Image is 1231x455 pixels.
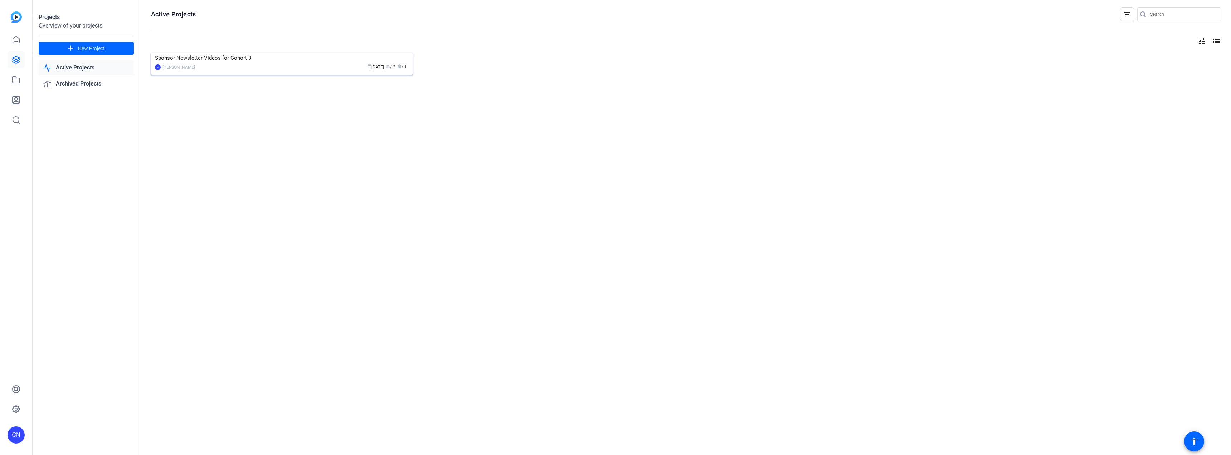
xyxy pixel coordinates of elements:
mat-icon: accessibility [1190,437,1198,446]
span: New Project [78,45,105,52]
mat-icon: filter_list [1123,10,1132,19]
span: / 2 [386,64,395,69]
div: CN [8,426,25,444]
div: Overview of your projects [39,21,134,30]
div: Sponsor Newsletter Videos for Cohort 3 [155,53,409,63]
mat-icon: list [1212,37,1220,45]
button: New Project [39,42,134,55]
div: Projects [39,13,134,21]
a: Active Projects [39,60,134,75]
a: Archived Projects [39,77,134,91]
mat-icon: tune [1198,37,1206,45]
span: calendar_today [367,64,371,68]
span: radio [397,64,402,68]
span: [DATE] [367,64,384,69]
img: blue-gradient.svg [11,11,22,23]
h1: Active Projects [151,10,196,19]
mat-icon: add [66,44,75,53]
span: group [386,64,390,68]
input: Search [1150,10,1215,19]
div: BR [155,64,161,70]
span: / 1 [397,64,407,69]
div: [PERSON_NAME] [162,64,195,71]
